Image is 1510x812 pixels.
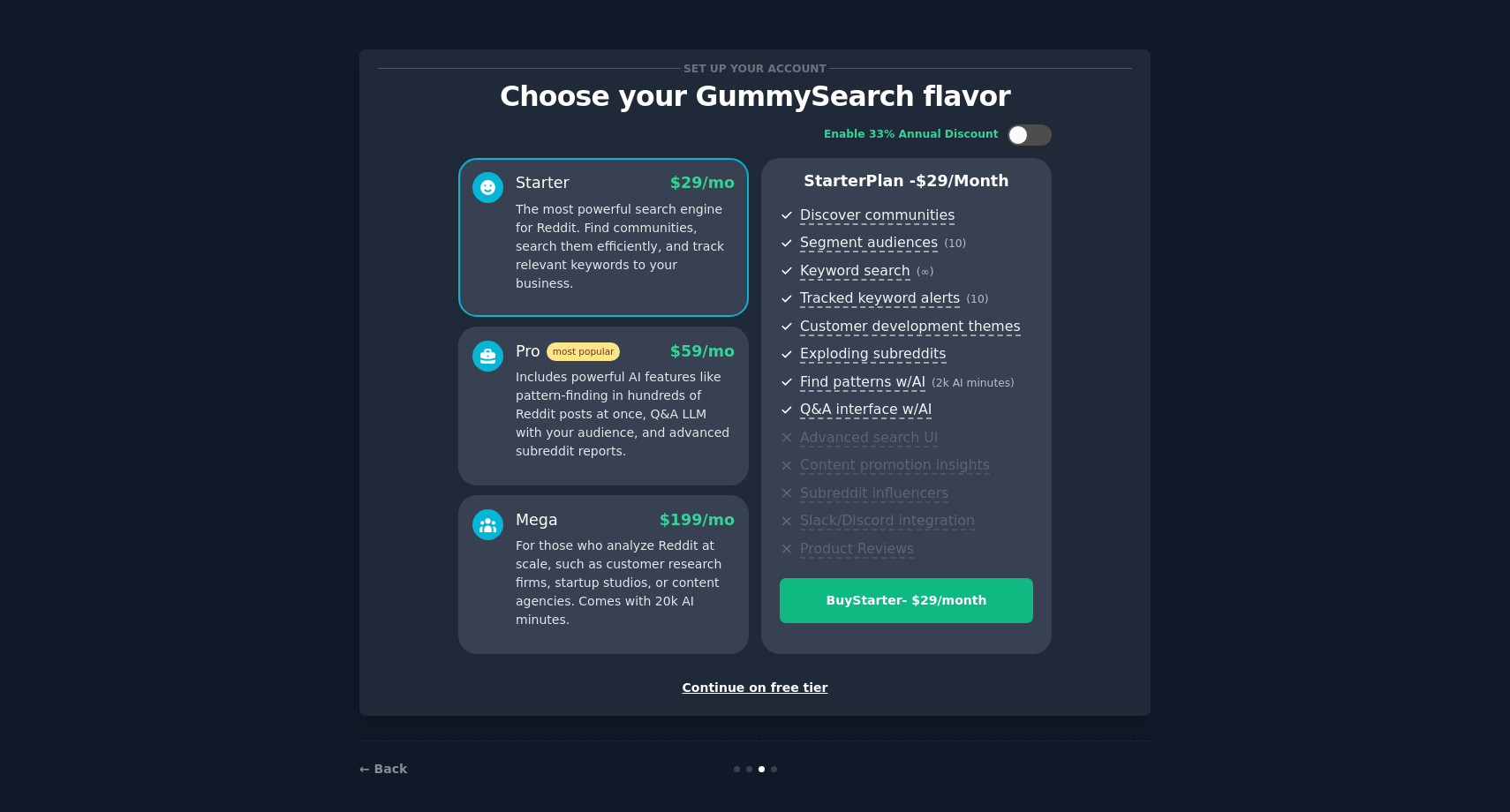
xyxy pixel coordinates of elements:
[800,234,938,252] span: Segment audiences
[824,127,999,143] div: Enable 33% Annual Discount
[917,266,934,278] span: ( ∞ )
[800,456,990,475] span: Content promotion insights
[660,511,735,529] span: $ 199 /mo
[780,170,1033,192] p: Starter Plan -
[800,262,910,281] span: Keyword search
[516,537,735,629] p: For those who analyze Reddit at scale, such as customer research firms, startup studios, or conte...
[800,289,960,308] span: Tracked keyword alerts
[800,401,932,419] span: Q&A interface w/AI
[516,172,570,194] div: Starter
[516,509,558,531] div: Mega
[781,591,1032,610] div: Buy Starter - $ 29 /month
[516,200,735,293] p: The most powerful search engine for Reddit. Find communities, search them efficiently, and track ...
[966,293,988,305] span: ( 10 )
[800,207,955,225] span: Discover communities
[932,377,1015,389] span: ( 2k AI minutes )
[800,429,938,447] span: Advanced search UI
[378,81,1132,112] p: Choose your GummySearch flavor
[516,341,620,363] div: Pro
[670,342,735,360] span: $ 59 /mo
[359,762,407,776] a: ← Back
[800,318,1021,336] span: Customer development themes
[800,485,948,503] span: Subreddit influencers
[800,345,946,364] span: Exploding subreddits
[681,59,830,78] span: Set up your account
[944,237,966,250] span: ( 10 )
[780,578,1033,623] button: BuyStarter- $29/month
[800,540,914,559] span: Product Reviews
[670,174,735,192] span: $ 29 /mo
[800,512,975,530] span: Slack/Discord integration
[547,342,621,361] span: most popular
[800,373,925,392] span: Find patterns w/AI
[516,368,735,461] p: Includes powerful AI features like pattern-finding in hundreds of Reddit posts at once, Q&A LLM w...
[916,172,1009,190] span: $ 29 /month
[378,679,1132,697] div: Continue on free tier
